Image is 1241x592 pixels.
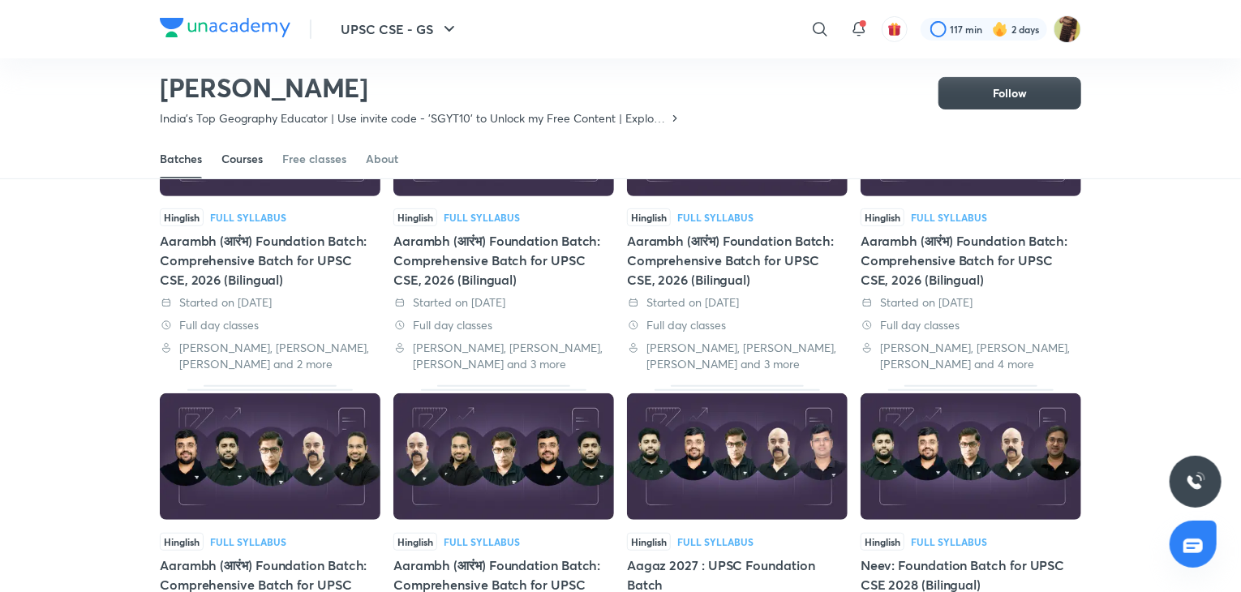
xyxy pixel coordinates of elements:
[677,537,754,547] div: Full Syllabus
[627,208,671,226] span: Hinglish
[627,317,848,333] div: Full day classes
[160,317,380,333] div: Full day classes
[1186,472,1205,491] img: ttu
[627,340,848,372] div: Sudarshan Gurjar, Dr Sidharth Arora, Arti Chhawari and 3 more
[393,317,614,333] div: Full day classes
[861,208,904,226] span: Hinglish
[861,231,1081,290] div: Aarambh (आरंभ) Foundation Batch: Comprehensive Batch for UPSC CSE, 2026 (Bilingual)
[160,18,290,41] a: Company Logo
[160,18,290,37] img: Company Logo
[938,77,1081,109] button: Follow
[861,393,1081,520] img: Thumbnail
[887,22,902,36] img: avatar
[627,62,848,372] div: Aarambh (आरंभ) Foundation Batch: Comprehensive Batch for UPSC CSE, 2026 (Bilingual)
[992,21,1008,37] img: streak
[627,533,671,551] span: Hinglish
[861,533,904,551] span: Hinglish
[160,294,380,311] div: Started on 29 Aug 2025
[160,151,202,167] div: Batches
[911,537,987,547] div: Full Syllabus
[393,340,614,372] div: Sudarshan Gurjar, Dr Sidharth Arora, Arti Chhawari and 3 more
[861,317,1081,333] div: Full day classes
[393,208,437,226] span: Hinglish
[210,537,286,547] div: Full Syllabus
[627,231,848,290] div: Aarambh (आरंभ) Foundation Batch: Comprehensive Batch for UPSC CSE, 2026 (Bilingual)
[366,151,398,167] div: About
[993,85,1027,101] span: Follow
[393,533,437,551] span: Hinglish
[160,208,204,226] span: Hinglish
[882,16,908,42] button: avatar
[160,139,202,178] a: Batches
[160,71,681,104] h2: [PERSON_NAME]
[393,294,614,311] div: Started on 31 Jul 2025
[393,393,614,520] img: Thumbnail
[366,139,398,178] a: About
[861,294,1081,311] div: Started on 9 Jul 2025
[627,294,848,311] div: Started on 17 Jul 2025
[221,151,263,167] div: Courses
[160,62,380,372] div: Aarambh (आरंभ) Foundation Batch: Comprehensive Batch for UPSC CSE, 2026 (Bilingual)
[282,139,346,178] a: Free classes
[160,533,204,551] span: Hinglish
[282,151,346,167] div: Free classes
[393,231,614,290] div: Aarambh (आरंभ) Foundation Batch: Comprehensive Batch for UPSC CSE, 2026 (Bilingual)
[861,340,1081,372] div: Sudarshan Gurjar, Dr Sidharth Arora, Arti Chhawari and 4 more
[627,393,848,520] img: Thumbnail
[861,62,1081,372] div: Aarambh (आरंभ) Foundation Batch: Comprehensive Batch for UPSC CSE, 2026 (Bilingual)
[1054,15,1081,43] img: Uma Kumari Rajput
[160,393,380,520] img: Thumbnail
[160,231,380,290] div: Aarambh (आरंभ) Foundation Batch: Comprehensive Batch for UPSC CSE, 2026 (Bilingual)
[444,537,520,547] div: Full Syllabus
[160,110,668,127] p: India's Top Geography Educator | Use invite code - 'SGYT10' to Unlock my Free Content | Explore t...
[911,212,987,222] div: Full Syllabus
[221,139,263,178] a: Courses
[677,212,754,222] div: Full Syllabus
[160,340,380,372] div: Sudarshan Gurjar, Dr Sidharth Arora, Mrunal Patel and 2 more
[444,212,520,222] div: Full Syllabus
[393,62,614,372] div: Aarambh (आरंभ) Foundation Batch: Comprehensive Batch for UPSC CSE, 2026 (Bilingual)
[210,212,286,222] div: Full Syllabus
[331,13,469,45] button: UPSC CSE - GS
